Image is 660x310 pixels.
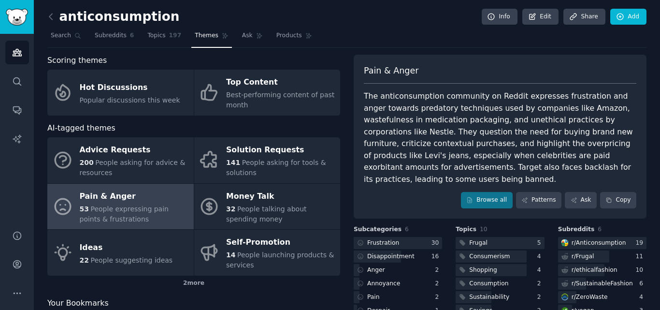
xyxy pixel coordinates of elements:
div: Disappointment [367,252,415,261]
img: GummySearch logo [6,9,28,26]
span: 10 [480,226,488,233]
a: r/SustainableFashion6 [558,278,646,290]
div: 6 [639,280,646,288]
a: Subreddits6 [91,28,137,48]
div: The anticonsumption community on Reddit expresses frustration and anger towards predatory techniq... [364,90,636,185]
span: Scoring themes [47,55,107,67]
div: Shopping [469,266,497,275]
a: Sustainability2 [456,291,544,303]
div: 2 more [47,276,340,291]
a: Disappointment16 [354,251,442,263]
div: Frugal [469,239,488,248]
a: Add [610,9,646,25]
a: Themes [191,28,232,48]
div: Advice Requests [80,143,189,158]
a: Browse all [461,192,513,208]
a: Products [273,28,316,48]
a: Edit [522,9,559,25]
div: 10 [635,266,646,275]
div: Annoyance [367,280,400,288]
a: Anticonsumptionr/Anticonsumption19 [558,237,646,249]
div: Pain [367,293,380,302]
a: r/ethicalfashion10 [558,264,646,276]
div: 2 [435,293,443,302]
span: People asking for advice & resources [80,159,186,177]
span: 6 [598,226,602,233]
span: Subcategories [354,225,402,234]
a: Pain2 [354,291,442,303]
h2: anticonsumption [47,9,179,25]
div: Solution Requests [226,143,335,158]
a: Info [482,9,517,25]
a: Anger2 [354,264,442,276]
div: Top Content [226,75,335,90]
div: 19 [635,239,646,248]
span: Products [276,31,302,40]
a: Frustration30 [354,237,442,249]
div: 2 [537,280,545,288]
span: People talking about spending money [226,205,307,223]
div: Pain & Anger [80,189,189,204]
div: 2 [435,266,443,275]
div: r/ Anticonsumption [572,239,626,248]
span: Subreddits [95,31,127,40]
span: People launching products & services [226,251,334,269]
button: Copy [600,192,636,208]
div: 4 [639,293,646,302]
div: r/ ZeroWaste [572,293,608,302]
span: Best-performing content of past month [226,91,334,109]
span: Popular discussions this week [80,96,180,104]
img: ZeroWaste [561,294,568,300]
div: Money Talk [226,189,335,204]
span: Topics [147,31,165,40]
div: 5 [537,239,545,248]
span: 53 [80,205,89,213]
div: r/ SustainableFashion [572,280,633,288]
a: Frugal5 [456,237,544,249]
div: 30 [431,239,443,248]
div: Hot Discussions [80,80,180,95]
a: r/Frugal11 [558,251,646,263]
div: 2 [435,280,443,288]
div: 16 [431,252,443,261]
a: Ask [239,28,266,48]
span: 14 [226,251,235,259]
span: Ask [242,31,253,40]
span: 32 [226,205,235,213]
div: r/ ethicalfashion [572,266,617,275]
div: Consumption [469,280,508,288]
div: r/ Frugal [572,252,594,261]
span: 197 [169,31,182,40]
a: Solution Requests141People asking for tools & solutions [194,137,341,183]
div: Frustration [367,239,399,248]
span: Themes [195,31,218,40]
span: Topics [456,225,476,234]
div: 4 [537,266,545,275]
div: Ideas [80,240,173,255]
a: Money Talk32People talking about spending money [194,184,341,230]
div: Self-Promotion [226,235,335,251]
span: Search [51,31,71,40]
div: 11 [635,252,646,261]
a: Consumerism4 [456,251,544,263]
div: Consumerism [469,252,510,261]
span: 22 [80,256,89,264]
div: 2 [537,293,545,302]
div: Sustainability [469,293,509,302]
a: Ideas22People suggesting ideas [47,230,194,276]
a: Top ContentBest-performing content of past month [194,70,341,116]
a: ZeroWaster/ZeroWaste4 [558,291,646,303]
span: People suggesting ideas [90,256,172,264]
a: Shopping4 [456,264,544,276]
span: Pain & Anger [364,65,418,77]
a: Advice Requests200People asking for advice & resources [47,137,194,183]
a: Share [563,9,605,25]
a: Patterns [516,192,561,208]
div: Anger [367,266,385,275]
span: 200 [80,159,94,166]
a: Annoyance2 [354,278,442,290]
img: Anticonsumption [561,239,568,246]
span: Your Bookmarks [47,297,109,310]
a: Pain & Anger53People expressing pain points & frustrations [47,184,194,230]
a: Topics197 [144,28,185,48]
